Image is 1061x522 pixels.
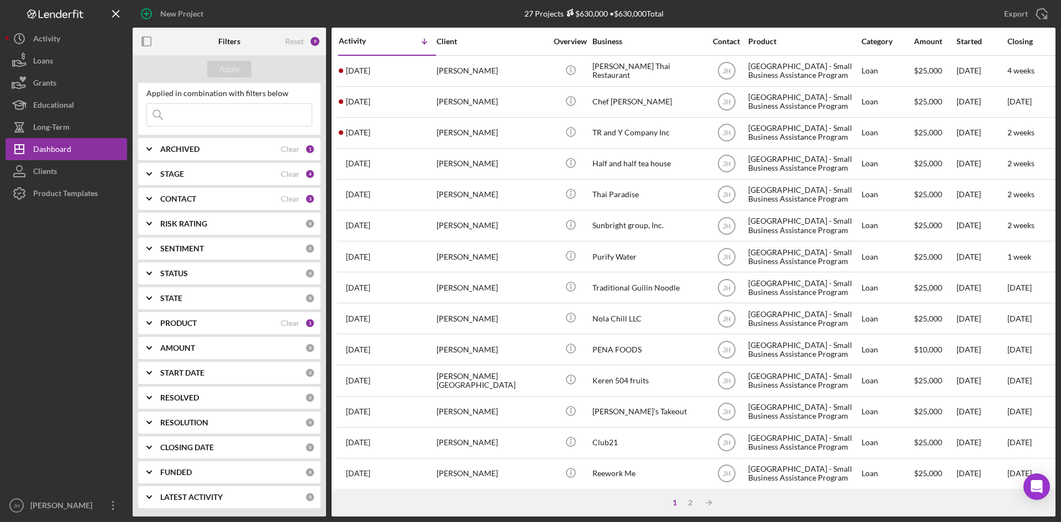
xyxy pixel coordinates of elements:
text: JH [722,377,731,385]
b: ARCHIVED [160,145,199,154]
div: Clear [281,194,300,203]
time: 2025-07-07 03:24 [346,438,370,447]
div: 0 [305,393,315,403]
button: Apply [207,61,251,77]
div: [PERSON_NAME] [437,118,547,147]
span: $25,000 [914,468,942,478]
time: 2025-07-11 03:07 [346,345,370,354]
div: Loan [862,211,913,240]
div: Loan [862,56,913,86]
button: Activity [6,28,127,50]
div: Keren 504 fruits [592,366,703,395]
text: JH [722,315,731,323]
b: CONTACT [160,194,196,203]
span: $25,000 [914,220,942,230]
div: [DATE] [957,428,1006,457]
div: [PERSON_NAME] [437,428,547,457]
text: JH [722,284,731,292]
div: 0 [305,418,315,428]
div: [GEOGRAPHIC_DATA] - Small Business Assistance Program [748,149,859,178]
div: Product Templates [33,182,98,207]
span: $25,000 [914,252,942,261]
div: Club21 [592,428,703,457]
div: Traditional Guilin Noodle [592,273,703,302]
div: 3 [305,194,315,204]
div: [PERSON_NAME] Thai Restaurant [592,56,703,86]
div: [DATE] [957,366,1006,395]
text: JH [722,191,731,199]
div: [DATE] [957,242,1006,271]
div: Loan [862,273,913,302]
div: Activity [339,36,387,45]
div: 0 [305,219,315,229]
time: [DATE] [1007,407,1032,416]
div: Reework Me [592,459,703,488]
div: [DATE] [957,459,1006,488]
span: $25,000 [914,283,942,292]
div: Loan [862,459,913,488]
div: 0 [305,244,315,254]
div: Started [957,37,1006,46]
div: PENA FOODS [592,335,703,364]
div: [PERSON_NAME]’s Takeout [592,397,703,426]
div: [PERSON_NAME] [437,335,547,364]
button: Educational [6,94,127,116]
text: JH [722,160,731,168]
div: Reset [285,37,304,46]
div: Clear [281,170,300,178]
time: [DATE] [1007,437,1032,447]
div: [GEOGRAPHIC_DATA] - Small Business Assistance Program [748,87,859,117]
span: $25,000 [914,159,942,168]
b: LATEST ACTIVITY [160,493,223,502]
time: 2 weeks [1007,159,1034,168]
div: [PERSON_NAME][GEOGRAPHIC_DATA] [437,366,547,395]
time: [DATE] [1007,376,1032,385]
b: SENTIMENT [160,244,204,253]
b: RESOLUTION [160,418,208,427]
div: Loan [862,149,913,178]
div: Business [592,37,703,46]
button: Dashboard [6,138,127,160]
div: Product [748,37,859,46]
div: [GEOGRAPHIC_DATA] - Small Business Assistance Program [748,273,859,302]
div: [GEOGRAPHIC_DATA] - Small Business Assistance Program [748,459,859,488]
div: [PERSON_NAME] [28,494,99,519]
div: 4 [305,169,315,179]
div: [PERSON_NAME] [437,56,547,86]
div: Dashboard [33,138,71,163]
div: [DATE] [957,118,1006,147]
time: 2025-07-04 07:45 [346,469,370,478]
div: [DATE] [957,211,1006,240]
div: Clear [281,319,300,328]
b: STATE [160,294,182,303]
time: 2025-09-03 03:48 [346,66,370,75]
time: 2025-08-14 20:09 [346,252,370,261]
div: [PERSON_NAME] [437,273,547,302]
b: AMOUNT [160,344,195,352]
text: JH [722,346,731,354]
time: 1 week [1007,252,1031,261]
div: [DATE] [957,397,1006,426]
div: [GEOGRAPHIC_DATA] - Small Business Assistance Program [748,304,859,333]
div: Sunbright group, Inc. [592,211,703,240]
div: [PERSON_NAME] [437,397,547,426]
text: JH [722,222,731,230]
div: 0 [305,467,315,477]
div: New Project [160,3,203,25]
text: JH [722,439,731,447]
div: [PERSON_NAME] [437,180,547,209]
div: Applied in combination with filters below [146,89,312,98]
div: TR and Y Company Inc [592,118,703,147]
div: [GEOGRAPHIC_DATA] - Small Business Assistance Program [748,211,859,240]
time: 2025-08-20 22:07 [346,190,370,199]
text: JH [722,408,731,416]
b: FUNDED [160,468,192,477]
div: Clients [33,160,57,185]
time: 2 weeks [1007,189,1034,199]
div: 9 [309,36,321,47]
div: [GEOGRAPHIC_DATA] - Small Business Assistance Program [748,366,859,395]
span: $25,000 [914,189,942,199]
div: 0 [305,442,315,452]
